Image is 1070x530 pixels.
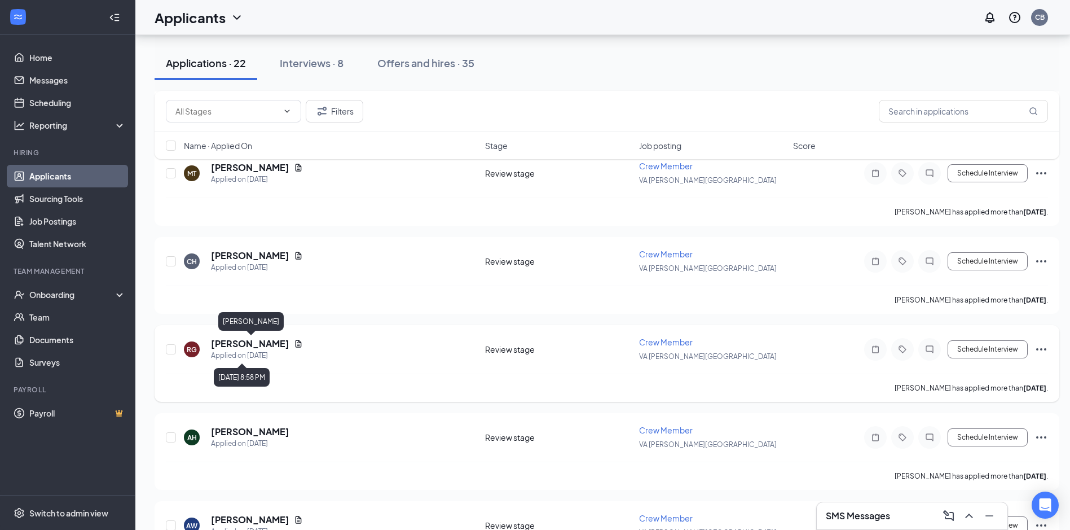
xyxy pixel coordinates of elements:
[896,169,909,178] svg: Tag
[639,176,777,185] span: VA [PERSON_NAME][GEOGRAPHIC_DATA]
[895,383,1048,393] p: [PERSON_NAME] has applied more than .
[211,426,289,438] h5: [PERSON_NAME]
[29,120,126,131] div: Reporting
[1032,492,1059,519] div: Open Intercom Messenger
[214,368,270,387] div: [DATE] 8:58 PM
[29,289,116,300] div: Onboarding
[895,207,1048,217] p: [PERSON_NAME] has applied more than .
[896,345,909,354] svg: Tag
[1034,255,1048,268] svg: Ellipses
[29,165,126,187] a: Applicants
[29,507,108,519] div: Switch to admin view
[639,249,693,259] span: Crew Member
[377,56,474,70] div: Offers and hires · 35
[187,169,196,178] div: MT
[29,91,126,114] a: Scheduling
[639,513,693,523] span: Crew Member
[923,433,936,442] svg: ChatInactive
[639,140,681,151] span: Job posting
[29,328,126,351] a: Documents
[211,174,303,185] div: Applied on [DATE]
[923,169,936,178] svg: ChatInactive
[879,100,1048,122] input: Search in applications
[923,257,936,266] svg: ChatInactive
[29,351,126,374] a: Surveys
[948,340,1028,358] button: Schedule Interview
[14,289,25,300] svg: UserCheck
[294,251,303,260] svg: Document
[639,425,693,435] span: Crew Member
[29,187,126,210] a: Sourcing Tools
[962,509,976,523] svg: ChevronUp
[1023,208,1046,216] b: [DATE]
[485,344,632,355] div: Review stage
[187,257,197,266] div: CH
[639,337,693,347] span: Crew Member
[896,257,909,266] svg: Tag
[187,345,197,354] div: RG
[29,210,126,233] a: Job Postings
[283,107,292,116] svg: ChevronDown
[306,100,363,122] button: Filter Filters
[923,345,936,354] svg: ChatInactive
[1008,11,1021,24] svg: QuestionInfo
[14,148,124,157] div: Hiring
[948,164,1028,182] button: Schedule Interview
[175,105,278,117] input: All Stages
[29,402,126,424] a: PayrollCrown
[869,433,882,442] svg: Note
[869,169,882,178] svg: Note
[211,249,289,262] h5: [PERSON_NAME]
[14,120,25,131] svg: Analysis
[1023,472,1046,480] b: [DATE]
[29,46,126,69] a: Home
[1023,296,1046,304] b: [DATE]
[294,515,303,524] svg: Document
[869,345,882,354] svg: Note
[639,440,777,449] span: VA [PERSON_NAME][GEOGRAPHIC_DATA]
[1034,431,1048,444] svg: Ellipses
[895,295,1048,305] p: [PERSON_NAME] has applied more than .
[14,266,124,276] div: Team Management
[942,509,955,523] svg: ComposeMessage
[639,352,777,361] span: VA [PERSON_NAME][GEOGRAPHIC_DATA]
[485,140,508,151] span: Stage
[230,11,244,24] svg: ChevronDown
[184,140,252,151] span: Name · Applied On
[1034,167,1048,180] svg: Ellipses
[940,507,958,525] button: ComposeMessage
[14,507,25,519] svg: Settings
[948,428,1028,446] button: Schedule Interview
[980,507,998,525] button: Minimize
[218,312,284,331] div: [PERSON_NAME]
[485,168,632,179] div: Review stage
[211,438,289,449] div: Applied on [DATE]
[826,510,890,522] h3: SMS Messages
[315,104,329,118] svg: Filter
[29,306,126,328] a: Team
[211,262,303,273] div: Applied on [DATE]
[187,433,197,443] div: AH
[211,514,289,526] h5: [PERSON_NAME]
[166,56,246,70] div: Applications · 22
[294,339,303,348] svg: Document
[109,12,120,23] svg: Collapse
[14,385,124,395] div: Payroll
[12,11,24,23] svg: WorkstreamLogo
[1029,107,1038,116] svg: MagnifyingGlass
[485,256,632,267] div: Review stage
[155,8,226,27] h1: Applicants
[29,69,126,91] a: Messages
[280,56,344,70] div: Interviews · 8
[948,252,1028,270] button: Schedule Interview
[983,509,996,523] svg: Minimize
[485,432,632,443] div: Review stage
[1023,384,1046,392] b: [DATE]
[983,11,997,24] svg: Notifications
[793,140,816,151] span: Score
[896,433,909,442] svg: Tag
[639,264,777,273] span: VA [PERSON_NAME][GEOGRAPHIC_DATA]
[1035,12,1045,22] div: CB
[1034,343,1048,356] svg: Ellipses
[895,471,1048,481] p: [PERSON_NAME] has applied more than .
